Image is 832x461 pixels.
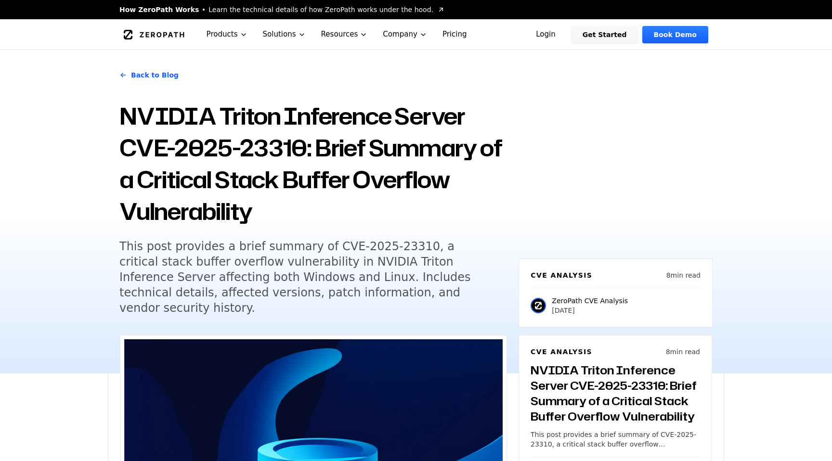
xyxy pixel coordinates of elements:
[524,26,567,43] a: Login
[531,298,546,313] img: ZeroPath CVE Analysis
[108,19,724,50] nav: Global
[642,26,708,43] a: Book Demo
[666,270,701,280] p: 8 min read
[119,5,445,14] a: How ZeroPath WorksLearn the technical details of how ZeroPath works under the hood.
[571,26,638,43] a: Get Started
[552,306,628,315] p: [DATE]
[199,19,255,50] button: Products
[531,270,592,280] h6: CVE Analysis
[313,19,376,50] button: Resources
[375,19,435,50] button: Company
[552,296,628,306] p: ZeroPath CVE Analysis
[208,5,433,14] span: Learn the technical details of how ZeroPath works under the hood.
[119,62,179,89] a: Back to Blog
[119,100,507,227] h1: NVIDIA Triton Inference Server CVE-2025-23310: Brief Summary of a Critical Stack Buffer Overflow ...
[435,19,475,50] a: Pricing
[255,19,313,50] button: Solutions
[531,362,700,424] h3: NVIDIA Triton Inference Server CVE-2025-23310: Brief Summary of a Critical Stack Buffer Overflow ...
[666,347,700,357] p: 8 min read
[531,430,700,449] p: This post provides a brief summary of CVE-2025-23310, a critical stack buffer overflow vulnerabil...
[531,347,592,357] h6: CVE Analysis
[119,239,489,316] h5: This post provides a brief summary of CVE-2025-23310, a critical stack buffer overflow vulnerabil...
[119,5,199,14] span: How ZeroPath Works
